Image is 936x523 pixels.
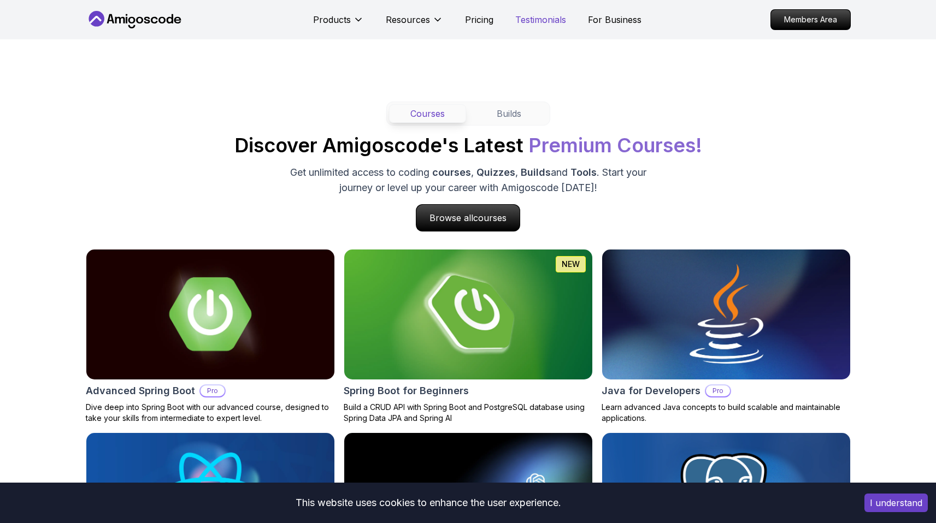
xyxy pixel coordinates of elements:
p: Build a CRUD API with Spring Boot and PostgreSQL database using Spring Data JPA and Spring AI [344,402,593,424]
span: courses [473,212,507,223]
img: Spring Boot for Beginners card [344,249,592,379]
img: Java for Developers card [602,249,850,379]
button: Products [313,13,364,35]
p: Pro [201,385,225,396]
button: Resources [386,13,443,35]
p: Members Area [771,10,850,29]
p: Get unlimited access to coding , , and . Start your journey or level up your career with Amigosco... [285,165,652,195]
a: Advanced Spring Boot cardAdvanced Spring BootProDive deep into Spring Boot with our advanced cour... [86,249,335,424]
span: courses [432,167,471,178]
button: Builds [470,104,548,123]
button: Accept cookies [864,494,928,512]
span: Premium Courses! [528,133,702,157]
h2: Advanced Spring Boot [86,383,195,399]
img: Advanced Spring Boot card [86,249,334,379]
p: Pro [706,385,730,396]
button: Courses [389,104,466,123]
a: Pricing [465,13,493,26]
a: Spring Boot for Beginners cardNEWSpring Boot for BeginnersBuild a CRUD API with Spring Boot and P... [344,249,593,424]
div: This website uses cookies to enhance the user experience. [8,491,848,515]
p: NEW [562,259,580,270]
span: Tools [570,167,597,178]
a: Testimonials [515,13,566,26]
h2: Java for Developers [602,383,700,399]
a: Browse allcourses [416,204,520,231]
p: Learn advanced Java concepts to build scalable and maintainable applications. [602,402,851,424]
p: Resources [386,13,430,26]
p: Dive deep into Spring Boot with our advanced course, designed to take your skills from intermedia... [86,402,335,424]
a: Java for Developers cardJava for DevelopersProLearn advanced Java concepts to build scalable and ... [602,249,851,424]
h2: Spring Boot for Beginners [344,383,469,399]
a: For Business [588,13,641,26]
h2: Discover Amigoscode's Latest [234,134,702,156]
p: Products [313,13,351,26]
a: Members Area [770,9,851,30]
p: Browse all [416,205,520,231]
span: Quizzes [476,167,515,178]
span: Builds [521,167,551,178]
